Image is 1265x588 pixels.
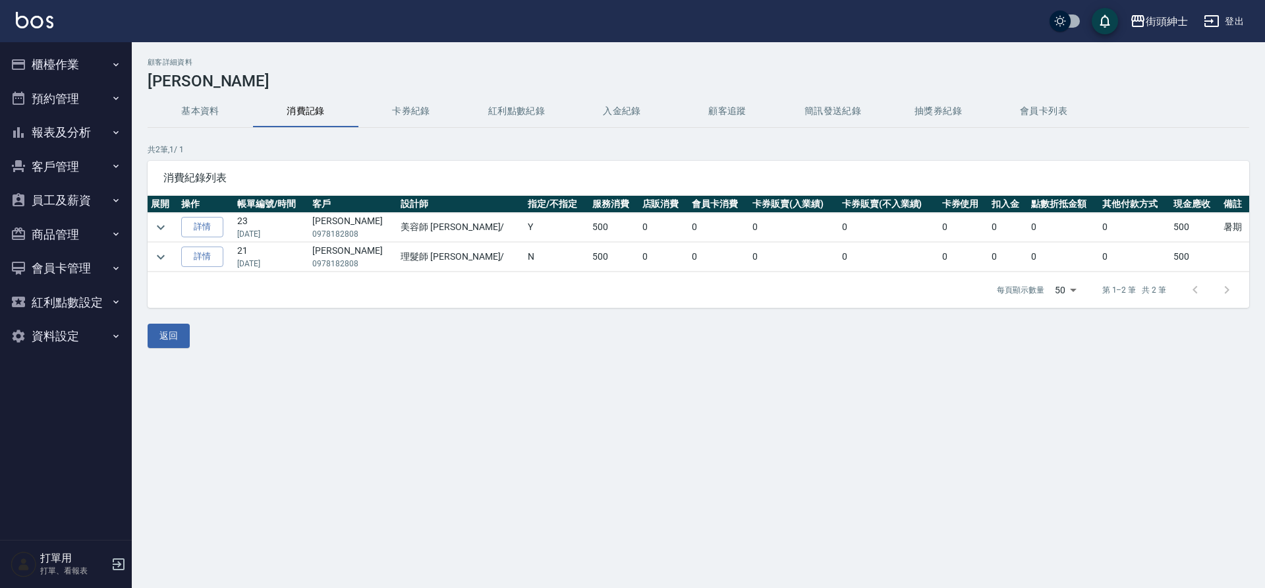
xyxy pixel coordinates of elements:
[1220,196,1249,213] th: 備註
[639,213,689,242] td: 0
[148,144,1249,156] p: 共 2 筆, 1 / 1
[5,115,126,150] button: 報表及分析
[234,196,309,213] th: 帳單編號/時間
[151,218,171,237] button: expand row
[988,213,1028,242] td: 0
[1028,213,1099,242] td: 0
[5,47,126,82] button: 櫃檯作業
[151,247,171,267] button: expand row
[234,243,309,272] td: 21
[148,196,178,213] th: 展開
[589,196,639,213] th: 服務消費
[689,196,749,213] th: 會員卡消費
[358,96,464,127] button: 卡券紀錄
[988,243,1028,272] td: 0
[1099,196,1170,213] th: 其他付款方式
[524,243,589,272] td: N
[639,196,689,213] th: 店販消費
[1198,9,1249,34] button: 登出
[309,213,397,242] td: [PERSON_NAME]
[589,243,639,272] td: 500
[5,218,126,252] button: 商品管理
[148,96,253,127] button: 基本資料
[16,12,53,28] img: Logo
[1050,272,1081,308] div: 50
[780,96,885,127] button: 簡訊發送紀錄
[1102,284,1166,296] p: 第 1–2 筆 共 2 筆
[11,551,37,577] img: Person
[148,72,1249,90] h3: [PERSON_NAME]
[749,243,839,272] td: 0
[1220,213,1249,242] td: 暑期
[253,96,358,127] button: 消費記錄
[397,243,524,272] td: 理髮師 [PERSON_NAME] /
[237,228,306,240] p: [DATE]
[40,565,107,577] p: 打單、看報表
[148,324,190,348] button: 返回
[237,258,306,270] p: [DATE]
[675,96,780,127] button: 顧客追蹤
[309,196,397,213] th: 客戶
[1170,243,1220,272] td: 500
[639,243,689,272] td: 0
[1125,8,1193,35] button: 街頭紳士
[569,96,675,127] button: 入金紀錄
[397,196,524,213] th: 設計師
[312,228,394,240] p: 0978182808
[181,247,223,267] a: 詳情
[234,213,309,242] td: 23
[464,96,569,127] button: 紅利點數紀錄
[1028,196,1099,213] th: 點數折抵金額
[163,171,1233,185] span: 消費紀錄列表
[1099,213,1170,242] td: 0
[5,319,126,353] button: 資料設定
[1099,243,1170,272] td: 0
[939,243,989,272] td: 0
[148,58,1249,67] h2: 顧客詳細資料
[988,196,1028,213] th: 扣入金
[5,285,126,320] button: 紅利點數設定
[1092,8,1118,34] button: save
[5,82,126,116] button: 預約管理
[589,213,639,242] td: 500
[1146,13,1188,30] div: 街頭紳士
[839,243,939,272] td: 0
[397,213,524,242] td: 美容師 [PERSON_NAME] /
[839,213,939,242] td: 0
[997,284,1044,296] p: 每頁顯示數量
[991,96,1096,127] button: 會員卡列表
[749,196,839,213] th: 卡券販賣(入業績)
[524,213,589,242] td: Y
[1028,243,1099,272] td: 0
[5,183,126,218] button: 員工及薪資
[885,96,991,127] button: 抽獎券紀錄
[178,196,234,213] th: 操作
[40,552,107,565] h5: 打單用
[939,196,989,213] th: 卡券使用
[839,196,939,213] th: 卡券販賣(不入業績)
[5,150,126,184] button: 客戶管理
[689,243,749,272] td: 0
[939,213,989,242] td: 0
[749,213,839,242] td: 0
[312,258,394,270] p: 0978182808
[1170,213,1220,242] td: 500
[524,196,589,213] th: 指定/不指定
[5,251,126,285] button: 會員卡管理
[309,243,397,272] td: [PERSON_NAME]
[181,217,223,237] a: 詳情
[1170,196,1220,213] th: 現金應收
[689,213,749,242] td: 0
